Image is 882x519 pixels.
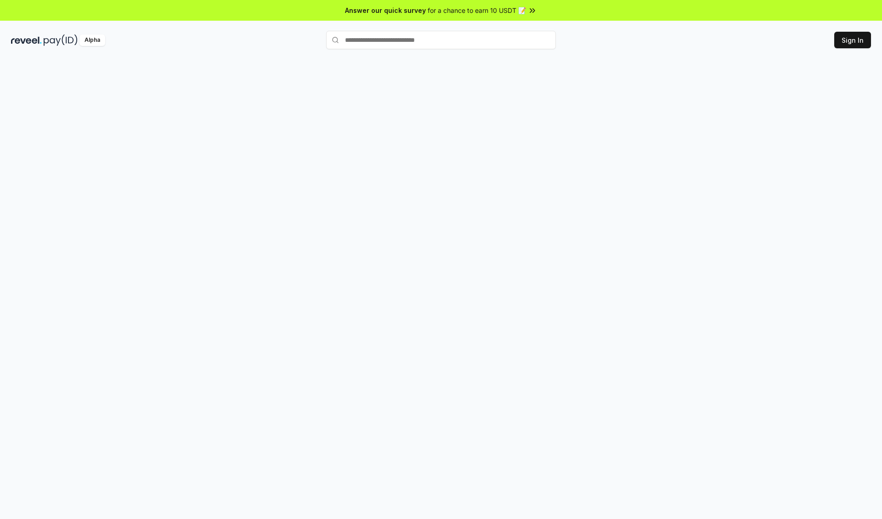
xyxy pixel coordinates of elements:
img: reveel_dark [11,34,42,46]
img: pay_id [44,34,78,46]
span: Answer our quick survey [345,6,426,15]
div: Alpha [79,34,105,46]
button: Sign In [834,32,871,48]
span: for a chance to earn 10 USDT 📝 [428,6,526,15]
